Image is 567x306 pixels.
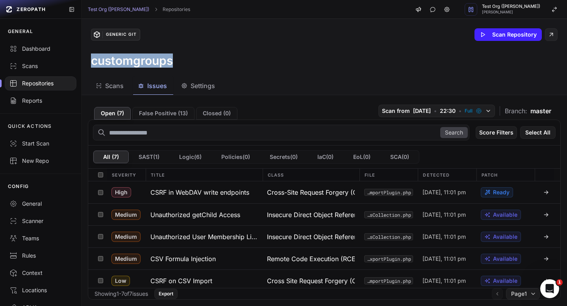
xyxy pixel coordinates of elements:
[163,6,190,13] a: Repositories
[267,276,355,286] span: Cross Site Request Forgery (CSRF)
[308,151,343,163] button: IaC(0)
[364,189,413,196] button: lib/Dav/CSVImportPlugin.php
[111,232,141,242] span: Medium
[8,183,29,190] p: CONFIG
[150,276,212,286] h3: CSRF on CSV Import
[91,53,173,68] h3: customgroups
[88,225,560,247] div: Medium Unauthorized User Membership Listing Insecure Direct Object Reference (IDOR) lib/Dav/Group...
[418,169,476,181] div: Detected
[94,107,131,120] button: Open (7)
[465,108,472,114] span: Full
[556,279,563,286] span: 1
[530,106,551,116] span: master
[88,181,560,203] div: High CSRF in WebDAV write endpoints Cross-Site Request Forgery (CSRF) lib/Dav/CSVImportPlugin.php...
[132,107,195,120] button: False Positive (13)
[150,254,216,264] h3: CSV Formula Injection
[540,279,559,298] iframe: Intercom live chat
[17,6,46,13] span: ZEROPATH
[8,28,33,35] p: GENERAL
[267,188,355,197] span: Cross-Site Request Forgery (CSRF)
[111,276,130,286] span: Low
[364,211,413,218] button: lib/Dav/GroupsCollection.php
[378,105,495,117] button: Scan from [DATE] • 22:30 • Full
[267,254,355,264] span: Remote Code Execution (RCE)
[9,200,72,208] div: General
[9,269,72,277] div: Context
[146,204,262,225] button: Unauthorized getChild Access
[440,107,456,115] span: 22:30
[3,3,62,16] a: ZEROPATH
[260,151,308,163] button: Secrets(0)
[382,107,410,115] span: Scan from
[9,217,72,225] div: Scanner
[88,247,560,269] div: Medium CSV Formula Injection Remote Code Execution (RCE) lib/Dav/CSVExportPlugin.php [DATE], 11:0...
[107,169,146,181] div: Severity
[364,233,413,240] button: lib/Dav/GroupsCollection.php
[105,81,124,90] span: Scans
[413,107,431,115] span: [DATE]
[422,255,466,263] span: [DATE], 11:01 pm
[476,169,535,181] div: Patch
[440,127,468,138] button: Search
[9,286,72,294] div: Locations
[93,151,129,163] button: All (7)
[267,232,355,241] span: Insecure Direct Object Reference (IDOR)
[153,7,159,12] svg: chevron right,
[146,169,262,181] div: Title
[150,210,240,219] h3: Unauthorized getChild Access
[88,203,560,225] div: Medium Unauthorized getChild Access Insecure Direct Object Reference (IDOR) lib/Dav/GroupsCollect...
[364,255,413,262] button: lib/Dav/CSVExportPlugin.php
[9,79,72,87] div: Repositories
[146,248,262,269] button: CSV Formula Injection
[493,233,517,241] span: Available
[422,277,466,285] span: [DATE], 11:01 pm
[511,290,527,298] span: Page 1
[482,10,540,14] span: [PERSON_NAME]
[211,151,260,163] button: Policies(0)
[8,123,52,129] p: QUICK ACTIONS
[94,290,148,298] div: Showing 1 - 7 of 7 issues
[520,126,556,139] button: Select All
[88,6,190,13] nav: breadcrumb
[364,277,413,284] button: lib/Dav/CSVImportPlugin.php
[88,269,560,291] div: Low CSRF on CSV Import Cross Site Request Forgery (CSRF) lib/Dav/CSVImportPlugin.php [DATE], 11:0...
[493,255,517,263] span: Available
[474,28,542,41] button: Scan Repository
[9,62,72,70] div: Scans
[88,6,149,13] a: Test Org ([PERSON_NAME])
[380,151,419,163] button: SCA(0)
[434,107,437,115] span: •
[146,270,262,291] button: CSRF on CSV Import
[196,107,237,120] button: Closed (0)
[9,45,72,53] div: Dashboard
[493,188,510,196] span: Ready
[150,188,249,197] h3: CSRF in WebDAV write endpoints
[476,126,517,139] button: Score Filters
[343,151,380,163] button: EoL(0)
[493,211,517,219] span: Available
[9,157,72,165] div: New Repo
[111,254,141,264] span: Medium
[493,277,517,285] span: Available
[459,107,461,115] span: •
[422,188,466,196] span: [DATE], 11:01 pm
[150,232,258,241] h3: Unauthorized User Membership Listing
[111,187,131,197] span: High
[505,106,527,116] span: Branch:
[146,181,262,203] button: CSRF in WebDAV write endpoints
[267,210,355,219] span: Insecure Direct Object Reference (IDOR)
[9,234,72,242] div: Teams
[154,289,178,299] button: Export
[146,226,262,247] button: Unauthorized User Membership Listing
[129,151,169,163] button: SAST(1)
[147,81,167,90] span: Issues
[422,211,466,219] span: [DATE], 11:01 pm
[422,233,466,241] span: [DATE], 11:01 pm
[359,169,418,181] div: File
[263,169,360,181] div: Class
